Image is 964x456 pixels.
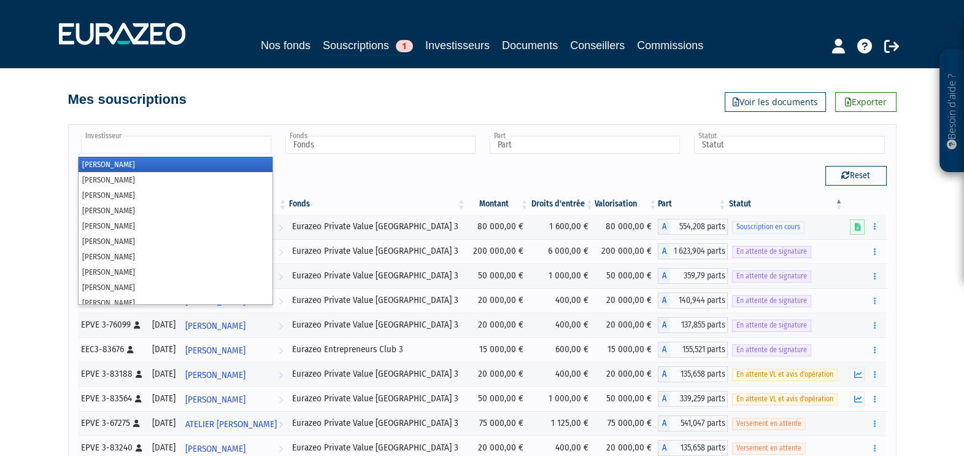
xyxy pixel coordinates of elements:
span: En attente VL et avis d'opération [732,369,838,380]
span: En attente de signature [732,270,811,282]
div: EPVE 3-83564 [81,392,144,405]
td: 400,00 € [530,288,595,313]
span: A [658,440,670,456]
td: 50 000,00 € [595,387,658,411]
i: [Français] Personne physique [127,346,134,353]
button: Reset [825,166,887,186]
span: A [658,342,670,358]
a: Commissions [637,37,703,54]
th: Statut : activer pour trier la colonne par ordre d&eacute;croissant [728,194,844,214]
div: A - Eurazeo Entrepreneurs Club 3 [658,342,727,358]
span: [PERSON_NAME] [185,339,245,362]
div: [DATE] [152,343,176,356]
li: [PERSON_NAME] [79,172,272,187]
i: Voir l'investisseur [279,216,283,239]
a: Souscriptions1 [323,37,413,56]
div: [DATE] [152,441,176,454]
td: 600,00 € [530,337,595,362]
i: Voir l'investisseur [279,265,283,288]
i: [Français] Personne physique [136,444,142,452]
li: [PERSON_NAME] [79,157,272,172]
th: Fonds: activer pour trier la colonne par ordre croissant [288,194,466,214]
span: [PERSON_NAME] [185,364,245,387]
span: Versement en attente [732,418,806,430]
div: EPVE 3-67275 [81,417,144,430]
td: 80 000,00 € [595,214,658,239]
td: 20 000,00 € [595,313,658,337]
span: 339,259 parts [670,391,727,407]
td: 1 000,00 € [530,387,595,411]
li: [PERSON_NAME] [79,280,272,295]
a: Investisseurs [425,37,490,54]
div: A - Eurazeo Private Value Europe 3 [658,219,727,235]
div: Eurazeo Private Value [GEOGRAPHIC_DATA] 3 [292,441,462,454]
td: 20 000,00 € [466,288,530,313]
td: 400,00 € [530,362,595,387]
span: En attente VL et avis d'opération [732,393,838,405]
div: Eurazeo Private Value [GEOGRAPHIC_DATA] 3 [292,417,462,430]
a: ATELIER [PERSON_NAME] [180,411,288,436]
span: Souscription en cours [732,221,804,233]
p: Besoin d'aide ? [945,56,959,167]
div: EPVE 3-83240 [81,441,144,454]
td: 200 000,00 € [466,239,530,264]
span: En attente de signature [732,344,811,356]
div: [DATE] [152,417,176,430]
span: A [658,268,670,284]
span: Versement en attente [732,442,806,454]
div: A - Eurazeo Private Value Europe 3 [658,268,727,284]
th: Droits d'entrée: activer pour trier la colonne par ordre croissant [530,194,595,214]
h4: Mes souscriptions [68,92,187,107]
th: Valorisation: activer pour trier la colonne par ordre croissant [595,194,658,214]
td: 15 000,00 € [466,337,530,362]
td: 1 125,00 € [530,411,595,436]
a: [PERSON_NAME] [180,387,288,411]
div: [DATE] [152,392,176,405]
div: A - Eurazeo Private Value Europe 3 [658,415,727,431]
img: 1732889491-logotype_eurazeo_blanc_rvb.png [59,23,185,45]
span: 135,658 parts [670,366,727,382]
div: Eurazeo Private Value [GEOGRAPHIC_DATA] 3 [292,294,462,307]
i: [Français] Personne physique [133,420,140,427]
span: A [658,293,670,309]
td: 6 000,00 € [530,239,595,264]
td: 80 000,00 € [466,214,530,239]
td: 50 000,00 € [466,387,530,411]
span: En attente de signature [732,320,811,331]
span: A [658,366,670,382]
i: [Français] Personne physique [134,321,141,329]
th: Montant: activer pour trier la colonne par ordre croissant [466,194,530,214]
div: [DATE] [152,368,176,380]
td: 75 000,00 € [595,411,658,436]
a: [PERSON_NAME] [180,362,288,387]
td: 400,00 € [530,313,595,337]
div: EPVE 3-76099 [81,318,144,331]
div: Eurazeo Private Value [GEOGRAPHIC_DATA] 3 [292,318,462,331]
span: A [658,243,670,259]
i: [Français] Personne physique [136,371,142,378]
div: A - Eurazeo Private Value Europe 3 [658,366,727,382]
li: [PERSON_NAME] [79,234,272,249]
td: 1 600,00 € [530,214,595,239]
i: Voir l'investisseur [279,241,283,264]
li: [PERSON_NAME] [79,249,272,264]
i: Voir l'investisseur [279,315,283,337]
a: Conseillers [570,37,625,54]
span: A [658,415,670,431]
span: 359,79 parts [670,268,727,284]
span: ATELIER [PERSON_NAME] [185,413,277,436]
span: En attente de signature [732,246,811,257]
a: [PERSON_NAME] [180,337,288,362]
span: 1 623,904 parts [670,243,727,259]
li: [PERSON_NAME] [79,203,272,218]
span: A [658,317,670,333]
td: 50 000,00 € [466,264,530,288]
div: Eurazeo Private Value [GEOGRAPHIC_DATA] 3 [292,245,462,257]
li: [PERSON_NAME] [79,187,272,203]
span: 135,658 parts [670,440,727,456]
i: Voir l'investisseur [279,413,283,436]
span: 541,047 parts [670,415,727,431]
span: 1 [396,40,413,52]
li: [PERSON_NAME] [79,218,272,234]
i: Voir l'investisseur [279,364,283,387]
